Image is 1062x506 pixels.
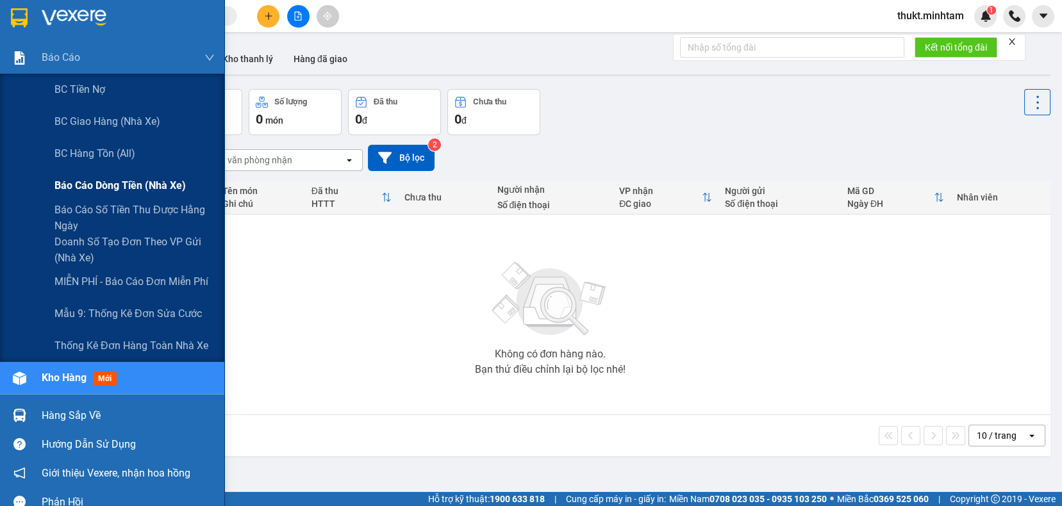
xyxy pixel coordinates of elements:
[368,145,435,171] button: Bộ lọc
[374,97,397,106] div: Đã thu
[619,186,702,196] div: VP nhận
[212,44,283,74] button: Kho thanh lý
[486,254,614,344] img: svg+xml;base64,PHN2ZyBjbGFzcz0ibGlzdC1wbHVnX19zdmciIHhtbG5zPSJodHRwOi8vd3d3LnczLm9yZy8yMDAwL3N2Zy...
[989,6,993,15] span: 1
[323,12,332,20] span: aim
[404,192,485,202] div: Chưa thu
[42,49,80,65] span: Báo cáo
[566,492,666,506] span: Cung cấp máy in - giấy in:
[497,184,606,195] div: Người nhận
[257,5,279,28] button: plus
[287,5,310,28] button: file-add
[494,349,606,359] div: Không có đơn hàng nào.
[264,12,273,20] span: plus
[256,111,263,127] span: 0
[847,186,934,196] div: Mã GD
[1032,5,1054,28] button: caret-down
[987,6,996,15] sup: 1
[497,200,606,210] div: Số điện thoại
[13,409,26,422] img: warehouse-icon
[725,186,834,196] div: Người gửi
[554,492,556,506] span: |
[54,113,160,129] span: BC giao hàng (nhà xe)
[428,492,545,506] span: Hỗ trợ kỹ thuật:
[54,273,208,290] span: MIỄN PHÍ - Báo cáo đơn miễn phí
[42,406,215,425] div: Hàng sắp về
[54,234,215,266] span: Doanh số tạo đơn theo VP gửi (nhà xe)
[54,338,208,354] span: Thống kê đơn hàng toàn nhà xe
[13,371,26,385] img: warehouse-icon
[283,44,358,74] button: Hàng đã giao
[222,199,299,209] div: Ghi chú
[311,199,381,209] div: HTTT
[294,12,303,20] span: file-add
[887,8,974,24] span: thukt.minhtam
[613,181,718,215] th: Toggle SortBy
[837,492,929,506] span: Miền Bắc
[938,492,940,506] span: |
[11,8,28,28] img: logo-vxr
[42,435,215,454] div: Hướng dẫn sử dụng
[915,37,997,58] button: Kết nối tổng đài
[13,51,26,65] img: solution-icon
[54,81,105,97] span: BC Tiền Nợ
[348,89,441,135] button: Đã thu0đ
[311,186,381,196] div: Đã thu
[473,97,506,106] div: Chưa thu
[454,111,461,127] span: 0
[344,155,354,165] svg: open
[461,115,467,126] span: đ
[317,5,339,28] button: aim
[874,494,929,504] strong: 0369 525 060
[1027,430,1037,441] svg: open
[925,40,987,54] span: Kết nối tổng đài
[991,494,1000,503] span: copyright
[274,97,307,106] div: Số lượng
[1008,37,1016,46] span: close
[355,111,362,127] span: 0
[475,364,626,375] div: Bạn thử điều chỉnh lại bộ lọc nhé!
[42,371,87,384] span: Kho hàng
[42,465,190,481] span: Giới thiệu Vexere, nhận hoa hồng
[1009,10,1020,22] img: phone-icon
[54,145,135,161] span: BC hàng tồn (all)
[847,199,934,209] div: Ngày ĐH
[841,181,950,215] th: Toggle SortBy
[204,53,215,63] span: down
[709,494,827,504] strong: 0708 023 035 - 0935 103 250
[13,467,26,479] span: notification
[13,438,26,450] span: question-circle
[980,10,991,22] img: icon-new-feature
[305,181,398,215] th: Toggle SortBy
[957,192,1044,202] div: Nhân viên
[204,154,292,167] div: Chọn văn phòng nhận
[1038,10,1049,22] span: caret-down
[265,115,283,126] span: món
[669,492,827,506] span: Miền Nam
[54,306,202,322] span: Mẫu 9: Thống kê đơn sửa cước
[725,199,834,209] div: Số điện thoại
[428,138,441,151] sup: 2
[680,37,904,58] input: Nhập số tổng đài
[222,186,299,196] div: Tên món
[447,89,540,135] button: Chưa thu0đ
[54,202,215,234] span: Báo cáo số tiền thu được hằng ngày
[362,115,367,126] span: đ
[619,199,702,209] div: ĐC giao
[490,494,545,504] strong: 1900 633 818
[249,89,342,135] button: Số lượng0món
[93,371,117,386] span: mới
[54,177,186,193] span: Báo cáo dòng tiền (nhà xe)
[977,429,1016,442] div: 10 / trang
[830,496,834,502] span: ⚪️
